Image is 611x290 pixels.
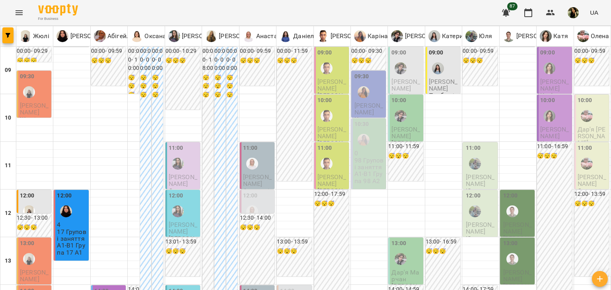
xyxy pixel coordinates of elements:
[277,247,311,256] h6: 😴😴😴
[168,30,180,42] img: Ю
[429,78,457,92] span: [PERSON_NAME]
[469,205,481,217] img: Юля
[503,269,532,283] span: [PERSON_NAME]
[465,30,477,42] img: Ю
[60,205,72,217] img: Олександра
[463,47,497,56] h6: 00:00 - 09:59
[19,30,31,42] img: Ж
[317,140,347,154] p: [PERSON_NAME]
[317,48,332,57] label: 09:00
[592,271,608,287] button: Створити урок
[432,62,444,74] div: Катерина
[226,47,237,73] h6: 00:00 - 00:00
[57,221,87,228] p: 4
[172,205,184,217] div: Юлія
[581,158,593,170] img: Олена
[20,283,36,290] p: Жюлі
[180,31,230,41] p: [PERSON_NAME]
[243,188,273,194] p: Анастасія
[590,8,598,17] span: UA
[395,110,407,122] img: Микита
[106,31,130,41] p: Абігейл
[354,116,377,123] p: Карина
[388,142,423,151] h6: 11:00 - 11:59
[165,47,200,56] h6: 00:00 - 10:29
[140,73,151,99] h6: 😴😴😴
[589,31,609,41] p: Олена
[243,30,286,42] div: Анастасія
[140,47,151,73] h6: 00:00 - 00:00
[172,158,184,170] img: Юлія
[321,110,333,122] img: Михайло
[240,223,274,232] h6: 😴😴😴
[395,253,407,265] img: Микита
[94,30,106,42] img: А
[169,221,197,235] span: [PERSON_NAME]
[540,30,568,42] div: Катя
[20,72,35,81] label: 09:30
[17,214,51,222] h6: 12:30 - 13:00
[540,30,552,42] img: К
[292,31,317,41] p: Даніела
[23,253,35,265] img: Жюлі
[240,47,274,56] h6: 00:00 - 09:59
[169,188,191,194] p: Оксана
[143,31,166,41] p: Оксана
[351,47,386,56] h6: 00:00 - 09:30
[537,152,572,160] h6: 😴😴😴
[354,120,369,129] label: 10:30
[463,56,497,65] h6: 😴😴😴
[428,30,470,42] div: Катерина
[31,31,49,41] p: Жюлі
[503,30,564,42] div: Андрій
[354,157,384,184] p: 98 Групові заняття А1-В1 Група 98 А2
[246,158,258,170] img: Анастасія
[277,56,311,65] h6: 😴😴😴
[20,191,35,200] label: 12:00
[19,30,49,42] a: Ж Жюлі
[317,30,379,42] a: М [PERSON_NAME]
[243,30,286,42] a: А Анастасія
[354,102,383,116] span: [PERSON_NAME]
[552,31,568,41] p: Катя
[587,5,601,20] button: UA
[317,144,332,153] label: 11:00
[540,78,569,92] span: [PERSON_NAME]
[354,30,388,42] a: К Каріна
[366,31,388,41] p: Каріна
[515,31,564,41] p: [PERSON_NAME]
[321,158,333,170] div: Михайло
[577,30,589,42] img: О
[506,205,518,217] img: Андрій
[5,161,11,170] h6: 11
[543,110,555,122] div: Катя
[56,30,118,42] div: Олександра
[440,31,470,41] p: Катерина
[466,188,479,194] p: Юля
[23,86,35,98] img: Жюлі
[128,73,139,99] h6: 😴😴😴
[351,56,386,65] h6: 😴😴😴
[358,134,370,146] div: Каріна
[317,126,346,140] span: [PERSON_NAME]
[314,190,349,199] h6: 12:00 - 17:59
[152,73,163,99] h6: 😴😴😴
[165,56,200,65] h6: 😴😴😴
[391,140,421,154] p: [PERSON_NAME]
[165,238,200,246] h6: 13:01 - 13:59
[428,30,440,42] img: К
[56,30,68,42] img: О
[388,152,423,160] h6: 😴😴😴
[20,239,35,248] label: 13:00
[240,56,274,65] h6: 😴😴😴
[5,114,11,122] h6: 10
[23,205,35,217] img: Жюлі
[217,31,267,41] p: [PERSON_NAME]
[503,239,518,248] label: 13:00
[277,238,311,246] h6: 13:00 - 13:59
